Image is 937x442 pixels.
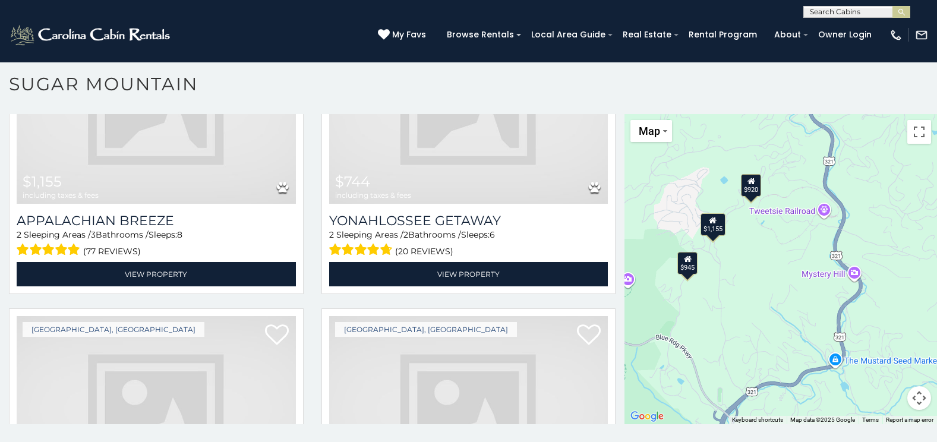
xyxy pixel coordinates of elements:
[329,262,608,286] a: View Property
[17,213,296,229] a: Appalachian Breeze
[812,26,878,44] a: Owner Login
[907,120,931,144] button: Toggle fullscreen view
[335,173,370,190] span: $744
[639,125,660,137] span: Map
[886,416,933,423] a: Report a map error
[862,416,879,423] a: Terms (opens in new tab)
[395,244,453,259] span: (20 reviews)
[335,322,517,337] a: [GEOGRAPHIC_DATA], [GEOGRAPHIC_DATA]
[265,323,289,348] a: Add to favorites
[17,262,296,286] a: View Property
[403,229,408,240] span: 2
[17,229,21,240] span: 2
[329,229,334,240] span: 2
[177,229,182,240] span: 8
[441,26,520,44] a: Browse Rentals
[335,191,411,199] span: including taxes & fees
[678,252,698,274] div: $945
[577,323,601,348] a: Add to favorites
[701,213,725,236] div: $1,155
[907,386,931,410] button: Map camera controls
[329,229,608,259] div: Sleeping Areas / Bathrooms / Sleeps:
[768,26,807,44] a: About
[490,229,495,240] span: 6
[23,173,62,190] span: $1,155
[17,229,296,259] div: Sleeping Areas / Bathrooms / Sleeps:
[627,409,667,424] img: Google
[329,213,608,229] a: Yonahlossee Getaway
[83,244,141,259] span: (77 reviews)
[915,29,928,42] img: mail-regular-white.png
[392,29,426,41] span: My Favs
[732,416,783,424] button: Keyboard shortcuts
[889,29,903,42] img: phone-regular-white.png
[790,416,855,423] span: Map data ©2025 Google
[617,26,677,44] a: Real Estate
[23,191,99,199] span: including taxes & fees
[525,26,611,44] a: Local Area Guide
[23,322,204,337] a: [GEOGRAPHIC_DATA], [GEOGRAPHIC_DATA]
[91,229,96,240] span: 3
[683,26,763,44] a: Rental Program
[378,29,429,42] a: My Favs
[9,23,173,47] img: White-1-2.png
[630,120,672,142] button: Change map style
[627,409,667,424] a: Open this area in Google Maps (opens a new window)
[741,174,761,197] div: $920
